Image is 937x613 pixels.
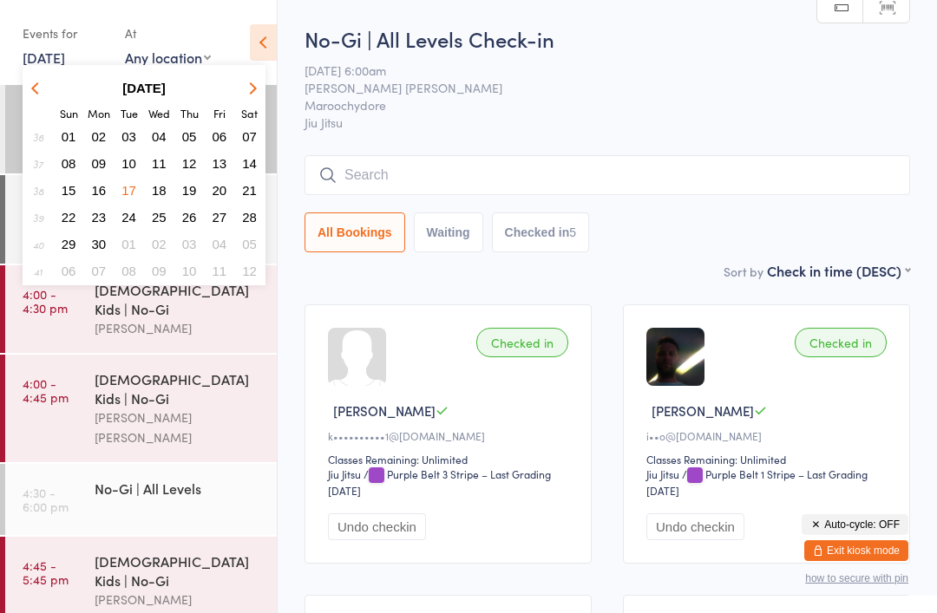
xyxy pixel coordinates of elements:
time: 4:30 - 6:00 pm [23,486,69,513]
div: Events for [23,19,108,48]
div: i••o@[DOMAIN_NAME] [646,428,892,443]
span: 25 [152,210,167,225]
a: 4:00 -4:45 pm[DEMOGRAPHIC_DATA] Kids | No-Gi[PERSON_NAME] [PERSON_NAME] [5,355,277,462]
button: Undo checkin [328,513,426,540]
button: 29 [56,232,82,256]
span: 07 [92,264,107,278]
span: 10 [182,264,197,278]
time: 4:45 - 5:45 pm [23,558,69,586]
span: 12 [182,156,197,171]
span: 18 [152,183,167,198]
button: 13 [206,152,233,175]
small: Saturday [241,106,258,121]
button: 11 [146,152,173,175]
span: 06 [213,129,227,144]
button: 24 [115,205,142,229]
span: 24 [121,210,136,225]
span: 08 [62,156,76,171]
button: 05 [236,232,263,256]
span: 05 [242,237,257,251]
button: 05 [176,125,203,148]
div: Checked in [795,328,887,357]
span: 09 [92,156,107,171]
button: 26 [176,205,203,229]
small: Tuesday [121,106,138,121]
span: 09 [152,264,167,278]
button: 25 [146,205,173,229]
span: 27 [213,210,227,225]
button: 07 [86,259,113,283]
div: Jiu Jitsu [328,466,361,481]
button: 04 [146,125,173,148]
button: 23 [86,205,113,229]
button: how to secure with pin [805,572,908,584]
button: 09 [146,259,173,283]
button: 06 [56,259,82,283]
button: 17 [115,179,142,202]
div: 5 [569,225,576,239]
input: Search [305,155,910,195]
span: 16 [92,183,107,198]
button: 27 [206,205,233,229]
div: [PERSON_NAME] [PERSON_NAME] [95,408,262,447]
a: 4:30 -6:00 pmNo-Gi | All Levels [5,464,277,535]
button: 12 [236,259,263,283]
span: 02 [152,237,167,251]
span: 12 [242,264,257,278]
button: 02 [86,125,113,148]
strong: [DATE] [122,81,166,95]
button: Auto-cycle: OFF [802,514,908,535]
button: 08 [115,259,142,283]
span: 26 [182,210,197,225]
em: 39 [33,211,43,225]
span: 02 [92,129,107,144]
span: 01 [62,129,76,144]
span: 28 [242,210,257,225]
button: 02 [146,232,173,256]
button: 19 [176,179,203,202]
span: Jiu Jitsu [305,114,910,131]
span: [PERSON_NAME] [333,401,436,420]
em: 38 [33,184,43,198]
span: 13 [213,156,227,171]
span: 21 [242,183,257,198]
button: Checked in5 [492,212,590,252]
span: 10 [121,156,136,171]
span: / Purple Belt 3 Stripe – Last Grading [DATE] [328,466,551,498]
button: 03 [176,232,203,256]
div: [PERSON_NAME] [95,318,262,338]
button: 22 [56,205,82,229]
div: Classes Remaining: Unlimited [646,452,892,466]
em: 41 [34,264,43,278]
span: 04 [213,237,227,251]
span: [PERSON_NAME] [PERSON_NAME] [305,79,883,96]
small: Monday [88,106,110,121]
a: [DATE] [23,48,65,67]
div: k••••••••••1@[DOMAIN_NAME] [328,428,573,443]
div: [DEMOGRAPHIC_DATA] Kids | No-Gi [95,280,262,318]
button: 10 [115,152,142,175]
em: 40 [33,238,43,251]
button: All Bookings [305,212,405,252]
div: [DEMOGRAPHIC_DATA] Kids | No-Gi [95,551,262,590]
div: No-Gi | All Levels [95,479,262,498]
span: 05 [182,129,197,144]
span: 19 [182,183,197,198]
button: 01 [115,232,142,256]
a: 4:00 -4:30 pm[DEMOGRAPHIC_DATA] Kids | No-Gi[PERSON_NAME] [5,265,277,353]
button: 30 [86,232,113,256]
a: 11:30 -1:00 pmGi | Fundamentals[PERSON_NAME] [PERSON_NAME] [5,175,277,264]
button: Undo checkin [646,513,744,540]
span: 23 [92,210,107,225]
span: Maroochydore [305,96,883,114]
button: 15 [56,179,82,202]
button: 20 [206,179,233,202]
button: 09 [86,152,113,175]
span: 11 [213,264,227,278]
small: Sunday [60,106,78,121]
span: 11 [152,156,167,171]
small: Friday [213,106,226,121]
span: / Purple Belt 1 Stripe – Last Grading [DATE] [646,466,868,498]
span: [DATE] 6:00am [305,62,883,79]
button: Waiting [414,212,483,252]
